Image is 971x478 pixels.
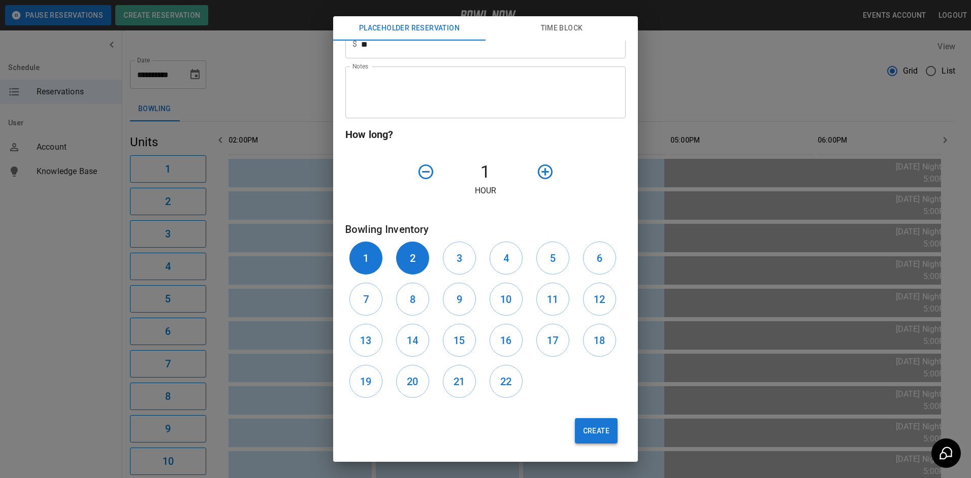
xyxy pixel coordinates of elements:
[583,242,616,275] button: 6
[583,283,616,316] button: 12
[410,291,415,308] h6: 8
[457,250,462,266] h6: 3
[490,283,523,316] button: 10
[407,332,418,349] h6: 14
[352,38,357,50] p: $
[396,242,429,275] button: 2
[594,291,605,308] h6: 12
[490,365,523,398] button: 22
[500,373,511,390] h6: 22
[349,324,382,357] button: 13
[443,283,476,316] button: 9
[360,373,371,390] h6: 19
[396,283,429,316] button: 8
[407,373,418,390] h6: 20
[349,283,382,316] button: 7
[536,283,569,316] button: 11
[333,16,485,41] button: Placeholder Reservation
[547,291,558,308] h6: 11
[454,332,465,349] h6: 15
[363,250,369,266] h6: 1
[485,16,638,41] button: Time Block
[547,332,558,349] h6: 17
[410,250,415,266] h6: 2
[536,242,569,275] button: 5
[443,242,476,275] button: 3
[500,291,511,308] h6: 10
[536,324,569,357] button: 17
[457,291,462,308] h6: 9
[349,365,382,398] button: 19
[490,242,523,275] button: 4
[454,373,465,390] h6: 21
[396,324,429,357] button: 14
[597,250,602,266] h6: 6
[363,291,369,308] h6: 7
[503,250,509,266] h6: 4
[500,332,511,349] h6: 16
[443,365,476,398] button: 21
[490,324,523,357] button: 16
[583,324,616,357] button: 18
[594,332,605,349] h6: 18
[345,185,626,197] p: Hour
[443,324,476,357] button: 15
[345,126,626,143] h6: How long?
[396,365,429,398] button: 20
[360,332,371,349] h6: 13
[575,418,618,443] button: Create
[550,250,556,266] h6: 5
[439,161,532,183] h4: 1
[345,221,626,237] h6: Bowling Inventory
[349,242,382,275] button: 1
